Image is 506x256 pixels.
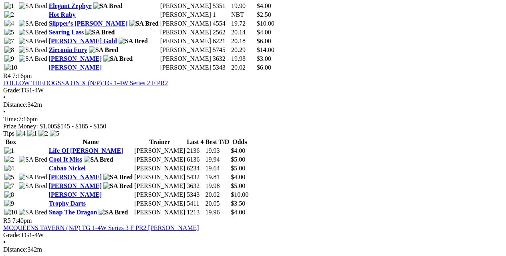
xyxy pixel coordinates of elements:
[160,11,212,19] td: [PERSON_NAME]
[49,46,87,53] a: Zirconia Fury
[212,64,230,72] td: 5343
[19,38,47,45] img: SA Bred
[57,123,107,130] span: $545 - $185 - $150
[186,138,204,146] th: Last 4
[3,246,27,253] span: Distance:
[3,217,11,224] span: R5
[231,165,245,172] span: $5.00
[231,200,245,207] span: $3.50
[3,87,21,94] span: Grade:
[212,46,230,54] td: 5745
[103,174,133,181] img: SA Bred
[49,174,102,180] a: [PERSON_NAME]
[134,147,185,155] td: [PERSON_NAME]
[4,209,17,216] img: 10
[3,72,11,79] span: R4
[160,46,212,54] td: [PERSON_NAME]
[3,87,503,94] div: TG1-4W
[93,2,123,10] img: SA Bred
[49,182,102,189] a: [PERSON_NAME]
[103,182,133,190] img: SA Bred
[3,130,14,137] span: Tips
[50,130,59,137] img: 5
[89,46,118,54] img: SA Bred
[134,138,185,146] th: Trainer
[257,20,274,27] span: $10.00
[231,11,256,19] td: NBT
[4,29,14,36] img: 5
[49,11,76,18] a: Hot Ruby
[3,246,503,253] div: 342m
[257,2,271,9] span: $4.00
[134,173,185,181] td: [PERSON_NAME]
[3,239,6,246] span: •
[49,147,123,154] a: Life Of [PERSON_NAME]
[205,147,230,155] td: 19.93
[231,2,256,10] td: 19.90
[257,38,271,44] span: $6.00
[49,64,102,71] a: [PERSON_NAME]
[212,20,230,28] td: 4554
[3,80,168,86] a: FOLLOW THEDOGSSA ON X (N/P) TG 1-4W Series 2 F PR2
[27,130,37,137] img: 1
[4,156,14,163] img: 2
[231,37,256,45] td: 20.18
[231,174,245,180] span: $4.00
[186,147,204,155] td: 2136
[12,72,32,79] span: 7:16pm
[231,156,245,163] span: $5.00
[231,147,245,154] span: $4.00
[231,209,245,216] span: $4.00
[186,208,204,216] td: 1213
[205,138,230,146] th: Best T/D
[49,2,92,9] a: Elegant Zephyr
[231,64,256,72] td: 20.02
[49,191,102,198] a: [PERSON_NAME]
[212,55,230,63] td: 3632
[257,11,271,18] span: $2.50
[19,55,47,62] img: SA Bred
[49,38,117,44] a: [PERSON_NAME] Gold
[4,165,14,172] img: 4
[257,46,274,53] span: $14.00
[4,191,14,198] img: 8
[3,232,21,238] span: Grade:
[134,164,185,172] td: [PERSON_NAME]
[19,46,47,54] img: SA Bred
[129,20,159,27] img: SA Bred
[19,2,47,10] img: SA Bred
[19,20,47,27] img: SA Bred
[186,164,204,172] td: 6234
[230,138,249,146] th: Odds
[3,101,503,108] div: 342m
[134,200,185,208] td: [PERSON_NAME]
[4,64,17,71] img: 10
[257,55,271,62] span: $3.00
[160,55,212,63] td: [PERSON_NAME]
[257,64,271,71] span: $6.00
[160,20,212,28] td: [PERSON_NAME]
[49,55,102,62] a: [PERSON_NAME]
[49,165,86,172] a: Cabao Nickel
[231,46,256,54] td: 20.29
[160,64,212,72] td: [PERSON_NAME]
[160,28,212,36] td: [PERSON_NAME]
[4,174,14,181] img: 5
[212,11,230,19] td: 1
[16,130,26,137] img: 4
[134,191,185,199] td: [PERSON_NAME]
[49,156,83,163] a: Cool It Miss
[3,123,503,130] div: Prize Money: $1,005
[4,147,14,154] img: 1
[84,156,113,163] img: SA Bred
[3,101,27,108] span: Distance:
[6,138,16,145] span: Box
[3,116,503,123] div: 7:16pm
[19,174,47,181] img: SA Bred
[12,217,32,224] span: 7:40pm
[85,29,115,36] img: SA Bred
[205,208,230,216] td: 19.96
[205,200,230,208] td: 20.05
[4,38,14,45] img: 7
[257,29,271,36] span: $4.00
